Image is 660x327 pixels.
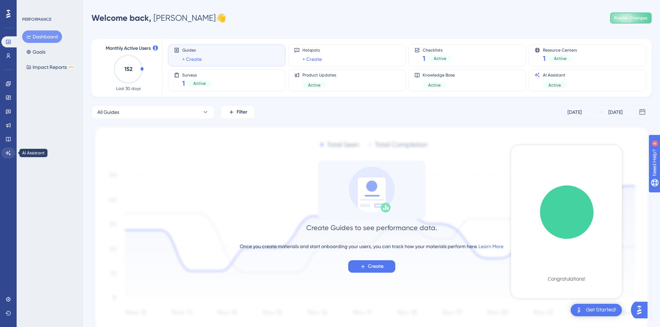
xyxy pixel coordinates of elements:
[348,260,395,273] button: Create
[543,54,546,63] span: 1
[306,223,437,233] div: Create Guides to see performance data.
[16,2,43,10] span: Need Help?
[586,306,616,314] div: Get Started!
[22,46,50,58] button: Goals
[182,47,202,53] span: Guides
[68,65,74,69] div: BETA
[237,108,247,116] span: Filter
[423,47,452,52] span: Checklists
[91,105,215,119] button: All Guides
[106,44,151,53] span: Monthly Active Users
[511,145,622,298] div: Checklist Container
[571,304,622,316] div: Open Get Started! checklist
[368,262,384,271] span: Create
[193,81,206,86] span: Active
[548,276,585,283] div: Congratulations!
[614,15,648,21] span: Publish Changes
[240,242,503,251] div: Once you create materials and start onboarding your users, you can track how your materials perfo...
[528,263,605,273] div: Checklist Completed
[434,56,446,61] span: Active
[308,82,320,88] span: Active
[575,306,583,314] img: launcher-image-alternative-text
[182,72,211,77] span: Surveys
[543,47,577,52] span: Resource Centers
[428,82,441,88] span: Active
[511,145,622,297] div: checklist loading
[302,55,322,63] a: + Create
[543,72,566,78] span: AI Assistant
[22,61,79,73] button: Impact ReportsBETA
[22,30,62,43] button: Dashboard
[91,13,151,23] span: Welcome back,
[554,56,566,61] span: Active
[548,82,561,88] span: Active
[302,72,336,78] span: Product Updates
[91,12,226,24] div: [PERSON_NAME] 👋
[631,300,652,320] iframe: UserGuiding AI Assistant Launcher
[22,17,51,22] div: PERFORMANCE
[97,108,119,116] span: All Guides
[182,55,202,63] a: + Create
[610,12,652,24] button: Publish Changes
[302,47,322,53] span: Hotspots
[423,72,455,78] span: Knowledge Base
[423,54,425,63] span: 1
[182,79,185,88] span: 1
[116,86,141,91] span: Last 30 days
[567,108,582,116] div: [DATE]
[220,105,255,119] button: Filter
[478,244,503,249] a: Learn More
[124,66,132,72] text: 152
[48,3,50,9] div: 4
[608,108,623,116] div: [DATE]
